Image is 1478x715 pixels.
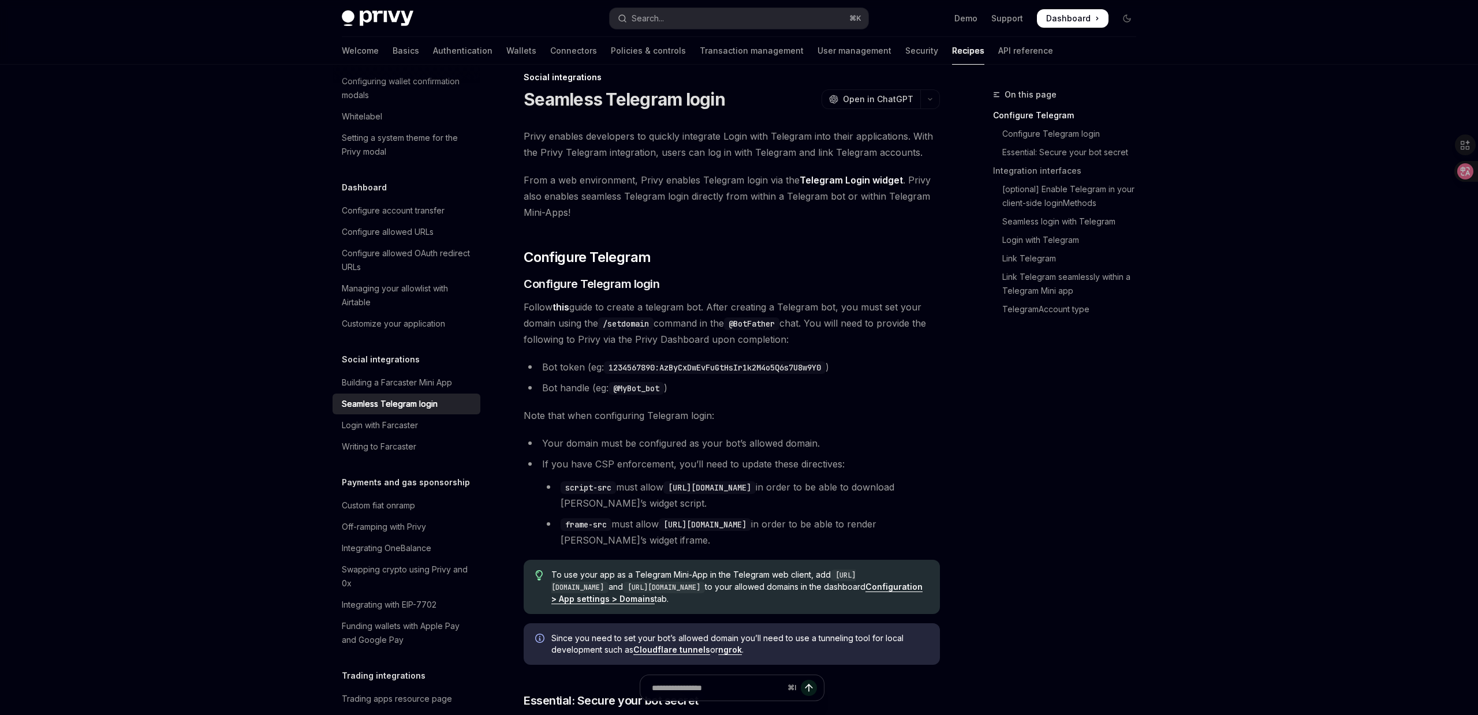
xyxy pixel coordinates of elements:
li: must allow in order to be able to render [PERSON_NAME]’s widget iframe. [542,516,940,548]
span: Privy enables developers to quickly integrate Login with Telegram into their applications. With t... [524,128,940,160]
a: Login with Farcaster [333,415,480,436]
a: Writing to Farcaster [333,436,480,457]
h5: Dashboard [342,181,387,194]
a: Policies & controls [611,37,686,65]
code: [URL][DOMAIN_NAME] [659,518,751,531]
span: Configure Telegram [524,248,651,267]
a: Essential: Secure your bot secret [993,143,1145,162]
a: Login with Telegram [993,231,1145,249]
button: Open in ChatGPT [822,89,920,109]
div: Configure account transfer [342,204,445,218]
li: Your domain must be configured as your bot’s allowed domain. [524,435,940,451]
button: Toggle dark mode [1118,9,1136,28]
a: Welcome [342,37,379,65]
a: Dashboard [1037,9,1108,28]
div: Off-ramping with Privy [342,520,426,534]
a: Funding wallets with Apple Pay and Google Pay [333,616,480,650]
code: script-src [561,481,616,494]
code: 1234567890:AzByCxDwEvFuGtHsIr1k2M4o5Q6s7U8w9Y0 [604,361,826,374]
a: TelegramAccount type [993,300,1145,319]
a: Customize your application [333,313,480,334]
a: Seamless Telegram login [333,394,480,414]
div: Customize your application [342,317,445,331]
a: Configure Telegram login [993,125,1145,143]
div: Swapping crypto using Privy and 0x [342,563,473,590]
li: must allow in order to be able to download [PERSON_NAME]’s widget script. [542,479,940,511]
span: Open in ChatGPT [843,93,913,105]
a: Demo [954,13,977,24]
div: Social integrations [524,72,940,83]
li: If you have CSP enforcement, you’ll need to update these directives: [524,456,940,548]
a: Configure account transfer [333,200,480,221]
img: dark logo [342,10,413,27]
a: Integrating OneBalance [333,538,480,559]
a: Seamless login with Telegram [993,212,1145,231]
a: Setting a system theme for the Privy modal [333,128,480,162]
a: Integrating with EIP-7702 [333,594,480,615]
span: Since you need to set your bot’s allowed domain you’ll need to use a tunneling tool for local dev... [551,632,928,656]
a: Swapping crypto using Privy and 0x [333,559,480,594]
div: Building a Farcaster Mini App [342,376,452,390]
h5: Payments and gas sponsorship [342,476,470,489]
div: Seamless Telegram login [342,397,438,411]
div: Configure allowed URLs [342,225,434,239]
span: Follow guide to create a telegram bot. After creating a Telegram bot, you must set your domain us... [524,299,940,347]
div: Writing to Farcaster [342,440,416,454]
a: Whitelabel [333,106,480,127]
a: Transaction management [700,37,804,65]
div: Configure allowed OAuth redirect URLs [342,246,473,274]
a: Security [905,37,938,65]
a: Recipes [952,37,984,65]
li: Bot token (eg: ) [524,359,940,375]
a: User management [818,37,891,65]
span: Configure Telegram login [524,276,659,292]
a: Configure allowed URLs [333,222,480,242]
svg: Info [535,634,547,645]
a: [optional] Enable Telegram in your client-side loginMethods [993,180,1145,212]
code: frame-src [561,518,611,531]
a: Configure Telegram [993,106,1145,125]
div: Search... [632,12,664,25]
button: Send message [801,680,817,696]
code: [URL][DOMAIN_NAME] [663,481,756,494]
span: Dashboard [1046,13,1091,24]
a: this [553,301,569,313]
div: Whitelabel [342,110,382,123]
button: Open search [610,8,868,29]
a: Cloudflare tunnels [633,645,710,655]
h5: Social integrations [342,353,420,366]
div: Integrating with EIP-7702 [342,598,436,612]
a: Custom fiat onramp [333,495,480,516]
svg: Tip [535,570,543,581]
h5: Trading integrations [342,669,426,683]
span: On this page [1005,88,1057,102]
span: From a web environment, Privy enables Telegram login via the . Privy also enables seamless Telegr... [524,172,940,220]
a: Integration interfaces [993,162,1145,180]
div: Trading apps resource page [342,692,452,706]
a: Trading apps resource page [333,688,480,709]
a: ngrok [718,645,742,655]
a: Off-ramping with Privy [333,516,480,537]
a: Building a Farcaster Mini App [333,372,480,393]
div: Funding wallets with Apple Pay and Google Pay [342,619,473,647]
input: Ask a question... [652,675,783,701]
a: Managing your allowlist with Airtable [333,278,480,313]
a: Support [991,13,1023,24]
a: Link Telegram seamlessly within a Telegram Mini app [993,268,1145,300]
span: To use your app as a Telegram Mini-App in the Telegram web client, add and to your allowed domain... [551,569,928,605]
a: Configure allowed OAuth redirect URLs [333,243,480,278]
span: ⌘ K [849,14,861,23]
a: Authentication [433,37,492,65]
h1: Seamless Telegram login [524,89,725,110]
a: Connectors [550,37,597,65]
code: [URL][DOMAIN_NAME] [623,582,705,593]
a: API reference [998,37,1053,65]
div: Integrating OneBalance [342,541,431,555]
code: @MyBot_bot [609,382,664,395]
div: Managing your allowlist with Airtable [342,282,473,309]
code: /setdomain [598,317,654,330]
li: Bot handle (eg: ) [524,380,940,396]
div: Custom fiat onramp [342,499,415,512]
a: Configuring wallet confirmation modals [333,71,480,106]
code: @BotFather [724,317,779,330]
